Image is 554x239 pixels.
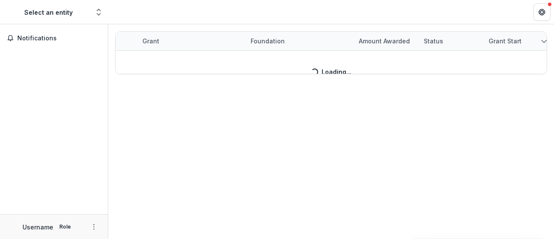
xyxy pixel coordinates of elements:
button: Notifications [3,31,104,45]
button: More [89,222,99,232]
div: Select an entity [24,8,73,17]
button: Get Help [533,3,551,21]
p: Username [23,223,53,232]
span: Notifications [17,35,101,42]
button: Open entity switcher [93,3,105,21]
p: Role [57,223,74,231]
